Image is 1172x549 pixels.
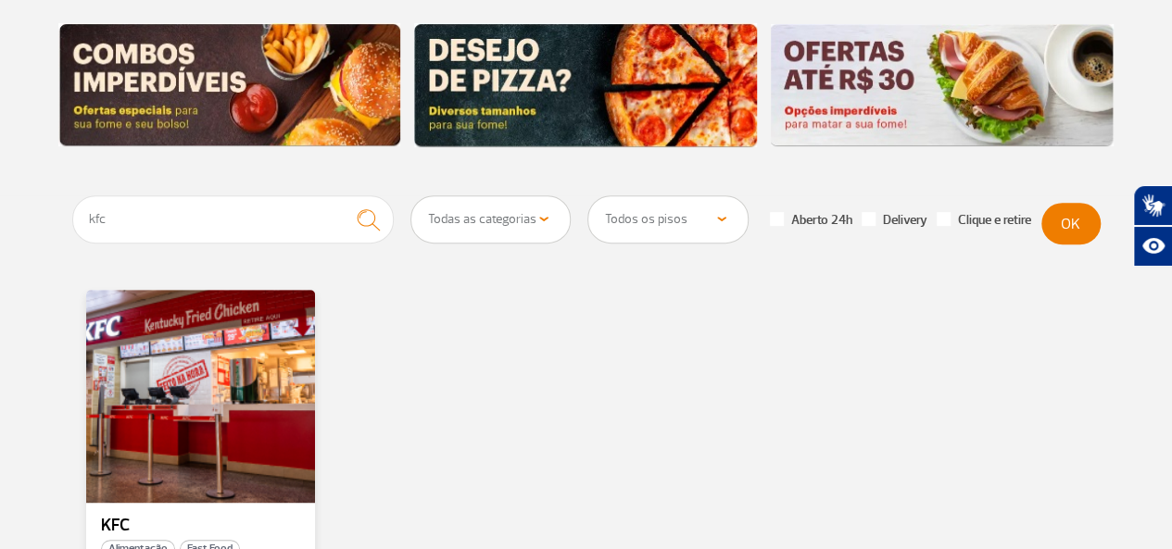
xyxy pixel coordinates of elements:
[770,212,852,229] label: Aberto 24h
[72,195,395,243] input: Digite o que procura
[1133,185,1172,226] button: Abrir tradutor de língua de sinais.
[937,212,1031,229] label: Clique e retire
[1133,185,1172,267] div: Plugin de acessibilidade da Hand Talk.
[101,517,301,535] p: KFC
[1041,203,1101,244] button: OK
[1133,226,1172,267] button: Abrir recursos assistivos.
[862,212,927,229] label: Delivery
